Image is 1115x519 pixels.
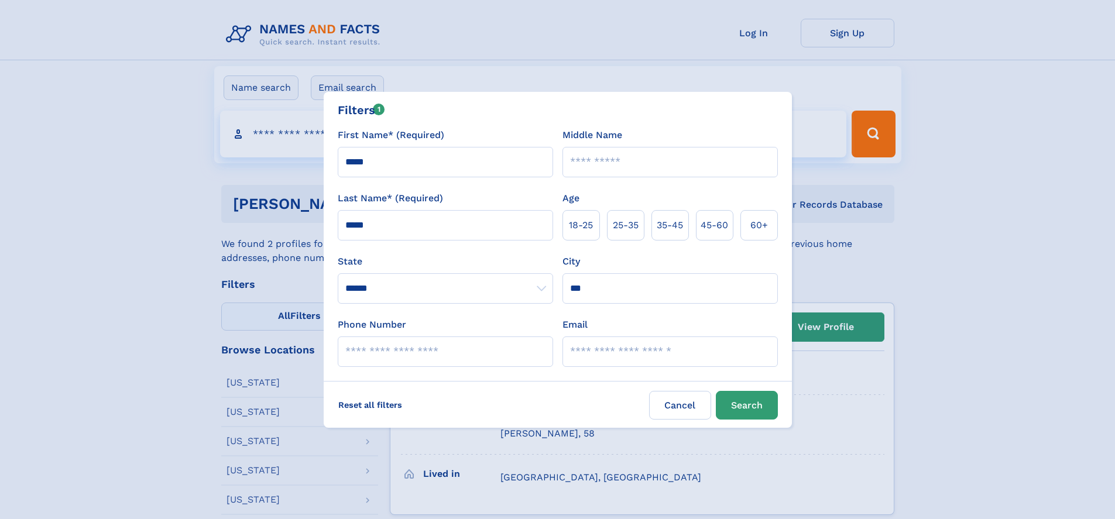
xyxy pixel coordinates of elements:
button: Search [716,391,778,420]
label: Cancel [649,391,711,420]
span: 35‑45 [657,218,683,232]
span: 25‑35 [613,218,639,232]
label: First Name* (Required) [338,128,444,142]
label: Email [562,318,588,332]
span: 60+ [750,218,768,232]
label: Last Name* (Required) [338,191,443,205]
label: Middle Name [562,128,622,142]
label: City [562,255,580,269]
span: 45‑60 [701,218,728,232]
div: Filters [338,101,385,119]
label: Age [562,191,579,205]
span: 18‑25 [569,218,593,232]
label: Reset all filters [331,391,410,419]
label: Phone Number [338,318,406,332]
label: State [338,255,553,269]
